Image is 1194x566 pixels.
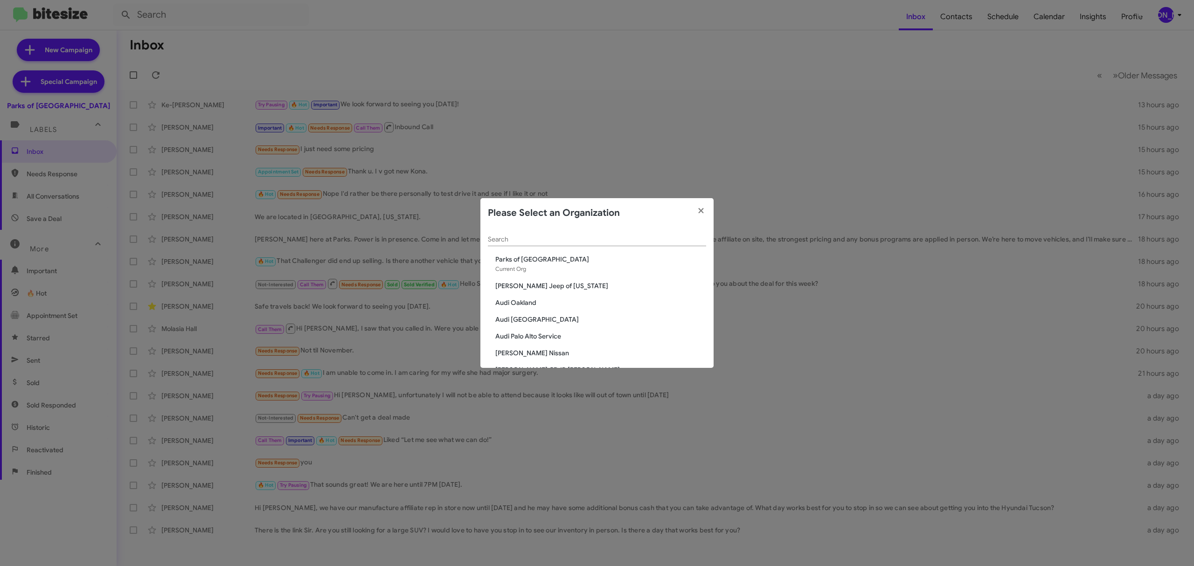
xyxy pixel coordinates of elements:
span: [PERSON_NAME] Nissan [495,348,706,358]
span: [PERSON_NAME] Jeep of [US_STATE] [495,281,706,290]
span: Current Org [495,265,526,272]
span: [PERSON_NAME] CDJR [PERSON_NAME] [495,365,706,374]
span: Audi Oakland [495,298,706,307]
h2: Please Select an Organization [488,206,620,221]
span: Audi Palo Alto Service [495,331,706,341]
span: Parks of [GEOGRAPHIC_DATA] [495,255,706,264]
span: Audi [GEOGRAPHIC_DATA] [495,315,706,324]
